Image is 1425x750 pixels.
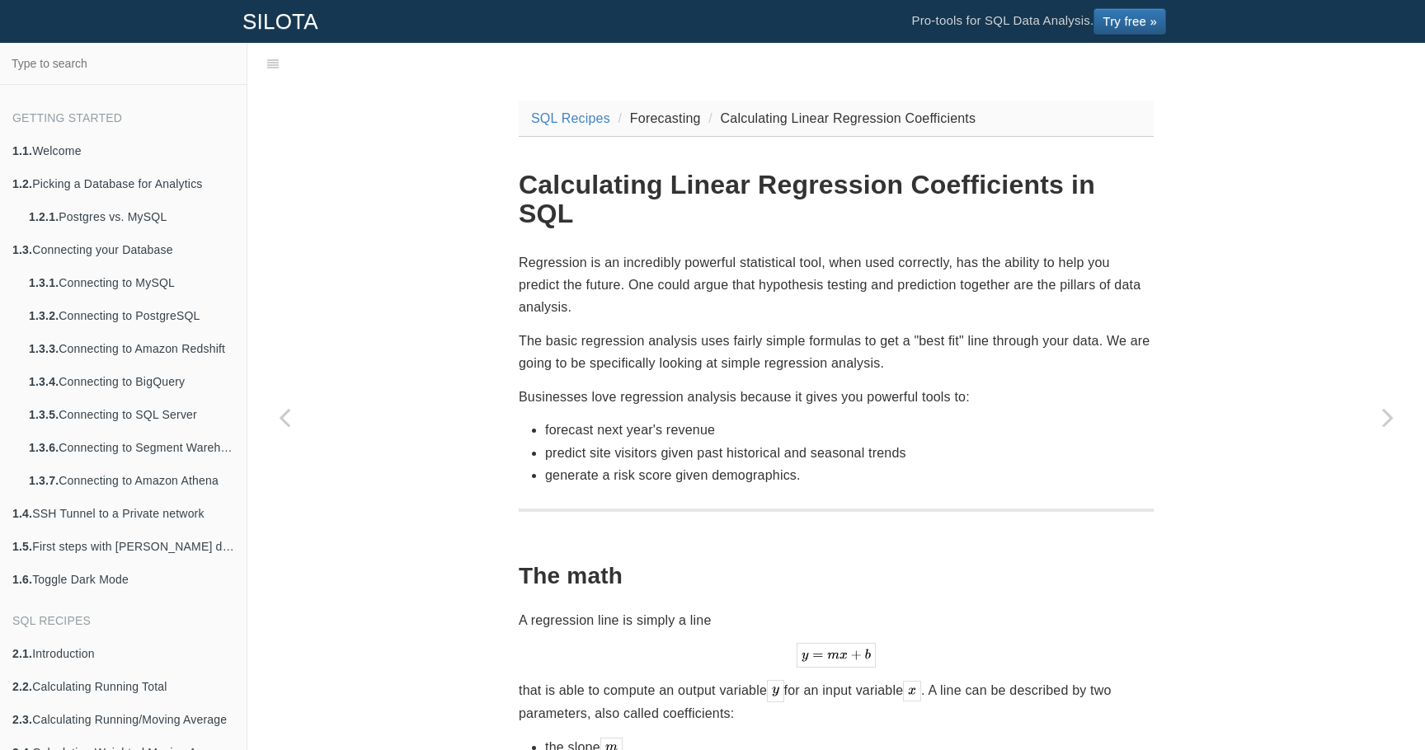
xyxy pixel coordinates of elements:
[16,200,247,233] a: 1.2.1.Postgres vs. MySQL
[903,681,921,701] img: _mathjax_8cdc1683.svg
[12,243,32,256] b: 1.3.
[29,375,59,388] b: 1.3.4.
[519,330,1154,374] p: The basic regression analysis uses fairly simple formulas to get a "best fit" line through your d...
[12,573,32,586] b: 1.6.
[1093,8,1166,35] a: Try free »
[29,210,59,223] b: 1.2.1.
[12,647,32,660] b: 2.1.
[29,276,59,289] b: 1.3.1.
[545,442,1154,464] li: predict site visitors given past historical and seasonal trends
[29,309,59,322] b: 1.3.2.
[519,609,1154,631] p: A regression line is simply a line
[12,713,32,726] b: 2.3.
[545,464,1154,486] li: generate a risk score given demographics.
[247,84,322,750] a: Previous page: Calculating Z-Score
[29,408,59,421] b: 1.3.5.
[16,365,247,398] a: 1.3.4.Connecting to BigQuery
[5,48,242,79] input: Type to search
[16,398,247,431] a: 1.3.5.Connecting to SQL Server
[16,299,247,332] a: 1.3.2.Connecting to PostgreSQL
[531,111,610,125] a: SQL Recipes
[16,464,247,497] a: 1.3.7.Connecting to Amazon Athena
[12,177,32,190] b: 1.2.
[230,1,331,42] a: SILOTA
[545,419,1154,441] li: forecast next year's revenue
[519,386,1154,408] p: Businesses love regression analysis because it gives you powerful tools to:
[519,679,1154,724] p: that is able to compute an output variable for an input variable . A line can be described by two...
[16,266,247,299] a: 1.3.1.Connecting to MySQL
[29,474,59,487] b: 1.3.7.
[16,332,247,365] a: 1.3.3.Connecting to Amazon Redshift
[797,643,876,668] img: _mathjax_60d4fd5d.svg
[895,1,1183,42] li: Pro-tools for SQL Data Analysis.
[519,251,1154,319] p: Regression is an incredibly powerful statistical tool, when used correctly, has the ability to he...
[519,564,1154,589] h2: The math
[704,107,976,129] li: Calculating Linear Regression Coefficients
[16,431,247,464] a: 1.3.6.Connecting to Segment Warehouse
[1351,84,1425,750] a: Next page: Forecasting in presence of Seasonal effects using the Ratio to Moving Average method
[12,680,32,693] b: 2.2.
[767,680,783,702] img: _mathjax_fbdb2615.svg
[12,540,32,553] b: 1.5.
[519,171,1154,228] h1: Calculating Linear Regression Coefficients in SQL
[614,107,701,129] li: Forecasting
[12,507,32,520] b: 1.4.
[12,144,32,157] b: 1.1.
[29,342,59,355] b: 1.3.3.
[29,441,59,454] b: 1.3.6.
